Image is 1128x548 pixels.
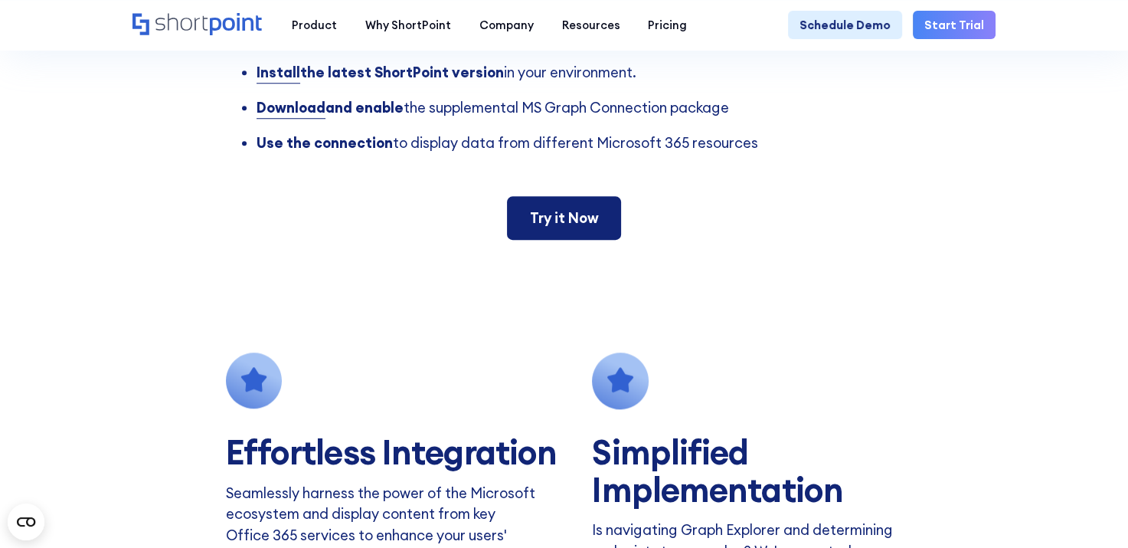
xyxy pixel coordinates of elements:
[648,17,687,34] div: Pricing
[1051,474,1128,548] iframe: Chat Widget
[351,11,466,39] a: Why ShortPoint
[465,11,548,39] a: Company
[479,17,534,34] div: Company
[300,64,504,81] strong: the latest ShortPoint version
[257,62,903,84] li: in your environment.
[257,62,300,84] a: Install
[257,134,393,152] strong: Use the connection
[788,11,901,39] a: Schedule Demo
[292,17,337,34] div: Product
[8,504,44,540] button: Open CMP widget
[325,99,404,116] strong: and enable
[562,17,620,34] div: Resources
[365,17,451,34] div: Why ShortPoint
[634,11,701,39] a: Pricing
[913,11,995,39] a: Start Trial
[548,11,634,39] a: Resources
[132,13,263,38] a: Home
[257,64,300,81] strong: Install
[257,97,325,119] a: Download
[592,434,936,508] h2: Simplified Implementation
[257,133,903,196] li: to display data from different Microsoft 365 resources
[257,99,325,116] strong: Download
[278,11,351,39] a: Product
[226,434,570,471] h2: Effortless Integration
[257,97,903,119] li: the supplemental MS Graph Connection package
[507,196,621,240] a: Try it Now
